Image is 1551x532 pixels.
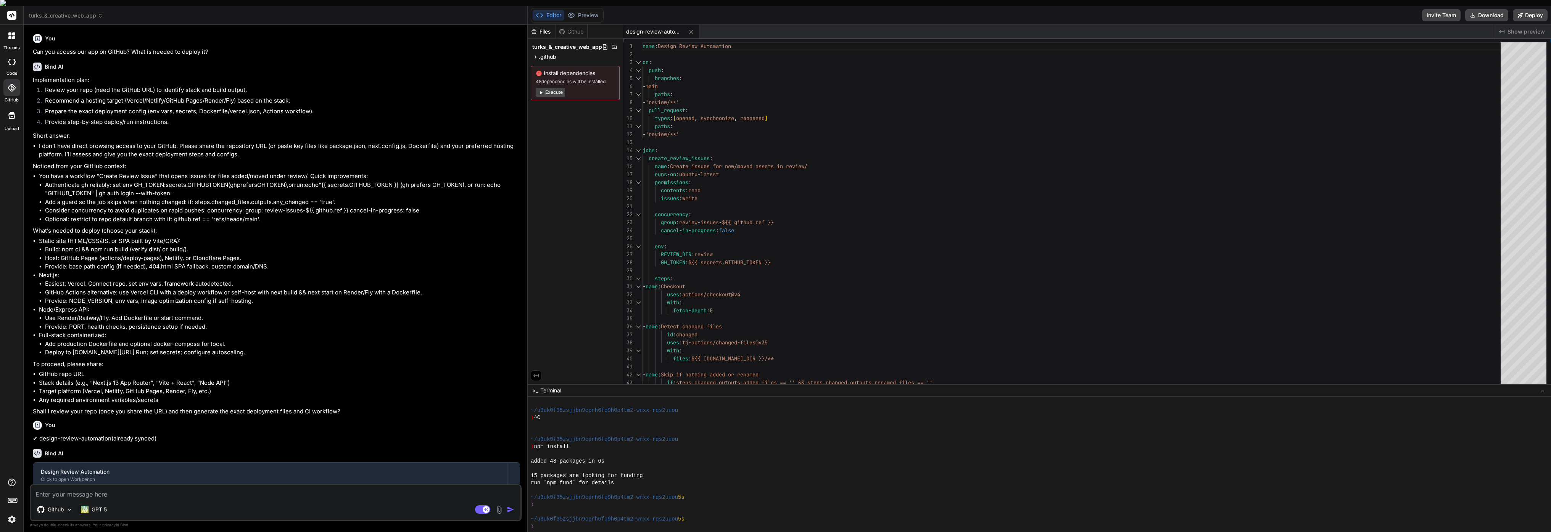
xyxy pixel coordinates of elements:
mi: G [257,181,261,188]
span: : [688,179,691,186]
span: ❯ [531,414,534,421]
li: Consider concurrency to avoid duplicates on rapid pushes: concurrency: group: review-issues-${{ g... [45,206,520,215]
li: Stack details (e.g., “Next.js 13 App Router”, “Vite + React”, “Node API”) [39,379,520,387]
span: name [643,43,655,50]
div: Click to collapse the range. [633,106,643,114]
span: : [688,355,691,362]
div: 15 [623,154,633,162]
div: 31 [623,283,633,291]
span: cancel-in-progress [661,227,716,234]
div: 7 [623,90,633,98]
button: Editor [533,10,564,21]
span: ❯ [531,443,534,450]
span: 5s [678,516,685,523]
span: : [679,75,682,82]
span: - [643,131,646,138]
div: Click to collapse the range. [633,283,643,291]
span: name [646,323,658,330]
div: 13 [623,138,633,146]
h6: Bind AI [45,450,63,457]
span: - [643,83,646,90]
img: GPT 5 [81,506,89,513]
mi: e [248,181,252,188]
span: design-review-automation.yml [626,28,683,35]
span: : [679,339,682,346]
div: Click to collapse the range. [633,74,643,82]
mi: h [312,181,315,188]
div: Click to collapse the range. [633,66,643,74]
span: 15 packages are looking for funding [531,472,643,479]
li: You have a workflow “Create Review Issue” that opens issues for files added/moved under review/. ... [39,172,520,223]
span: ^C [534,414,540,421]
mi: r [240,181,243,188]
span: turks_&_creative_web_app [29,12,103,19]
mi: " [319,181,321,188]
p: Github [48,506,64,513]
h6: You [45,35,55,42]
span: group [661,219,676,226]
li: I don’t have direct browsing access to your GitHub. Please share the repository URL (or paste key... [39,142,520,159]
mi: H [261,181,266,188]
div: 35 [623,315,633,323]
mi: e [243,181,246,188]
span: : [676,219,679,226]
div: 39 [623,347,633,355]
mi: s [166,181,169,188]
span: : [673,331,676,338]
span: - [643,323,646,330]
p: ✔ design-review-automation(already synced) [33,434,520,443]
span: : [679,195,682,202]
mi: r [252,181,254,188]
img: settings [5,513,18,526]
div: Github [556,28,587,35]
span: : [670,275,673,282]
mi: e [178,181,181,188]
span: - [643,371,646,378]
li: Provide: PORT, health checks, persistence setup if needed. [45,323,520,331]
p: GPT 5 [92,506,107,513]
mi: e [169,181,172,188]
div: 18 [623,178,633,186]
span: tj-actions/changed-files@v35 [682,339,768,346]
li: Deploy to [DOMAIN_NAME][URL] Run; set secrets; configure autoscaling. [45,348,520,357]
mi: K [274,181,277,188]
span: review-issues-${{ github.ref }} [679,219,774,226]
span: .github [539,53,556,61]
li: Add production Dockerfile and optional docker-compose for local. [45,340,520,349]
span: ❯ [531,501,534,508]
mi: e [305,181,308,188]
span: with [667,347,679,354]
div: Click to collapse the range. [633,90,643,98]
mi: h [234,181,237,188]
mi: . [186,181,187,188]
mi: O [213,181,217,188]
li: Use Render/Railway/Fly. Add Dockerfile or start command. [45,314,520,323]
span: Design Review Automation [658,43,731,50]
span: permissions [655,179,688,186]
span: ❯ [531,523,534,530]
mi: r [292,181,294,188]
div: 32 [623,291,633,299]
div: 22 [623,211,633,219]
li: Node/Express API: [39,305,520,331]
span: : [658,283,661,290]
mi: U [201,181,205,188]
div: Click to collapse the range. [633,146,643,154]
li: Build: npm ci && npm run build (verify dist/ or build/). [45,245,520,254]
span: main [646,83,658,90]
span: uses [667,291,679,298]
div: 36 [623,323,633,331]
div: 12 [623,130,633,138]
span: : [676,171,679,178]
div: 34 [623,307,633,315]
label: code [6,70,17,77]
span: GH_TOKEN [661,259,685,266]
div: 40 [623,355,633,363]
mo: , [287,181,288,188]
span: files [673,355,688,362]
span: : [649,59,652,66]
span: : [685,259,688,266]
span: env [655,243,664,250]
mi: B [205,181,209,188]
mi: r [176,181,178,188]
